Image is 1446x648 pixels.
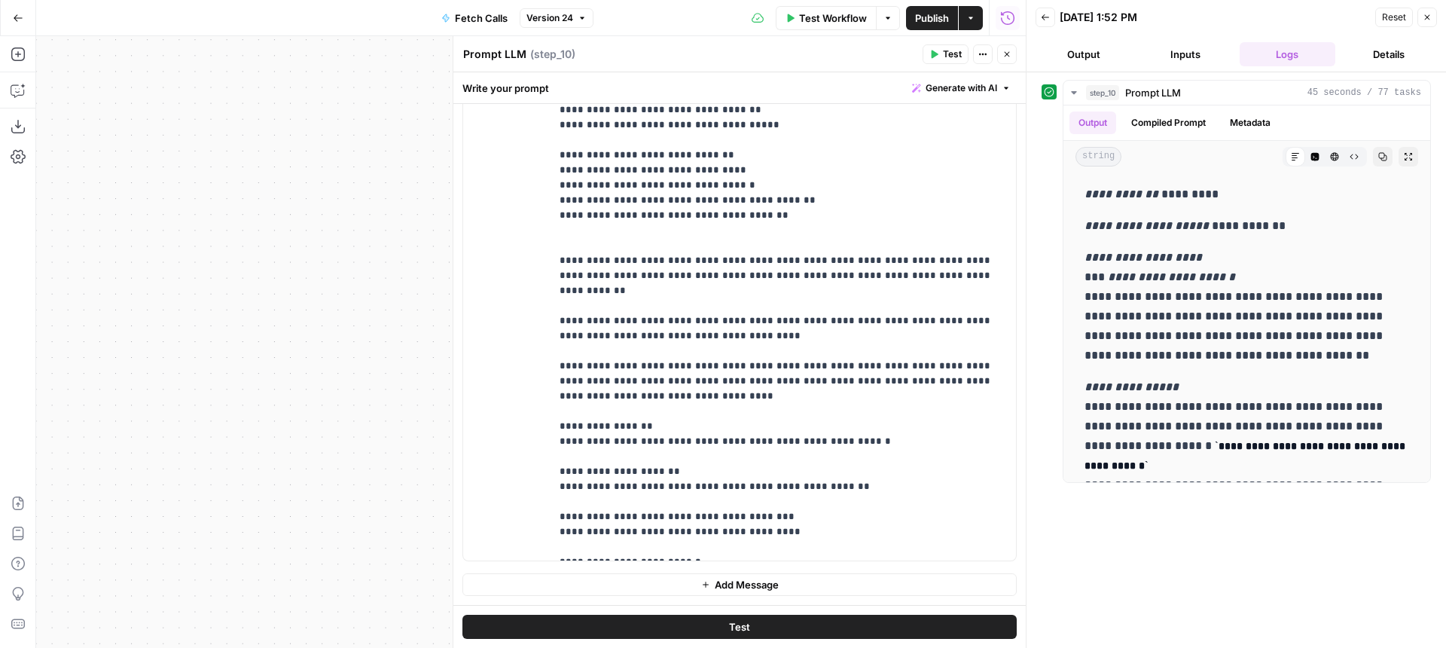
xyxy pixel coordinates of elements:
[1075,147,1121,167] span: string
[1063,81,1430,105] button: 45 seconds / 77 tasks
[1036,42,1131,66] button: Output
[1086,85,1119,100] span: step_10
[915,11,949,26] span: Publish
[526,11,573,25] span: Version 24
[926,81,997,95] span: Generate with AI
[432,6,517,30] button: Fetch Calls
[462,615,1017,639] button: Test
[455,11,508,26] span: Fetch Calls
[1137,42,1233,66] button: Inputs
[1069,112,1116,134] button: Output
[1125,85,1181,100] span: Prompt LLM
[1375,8,1413,27] button: Reset
[1240,42,1335,66] button: Logs
[520,8,593,28] button: Version 24
[906,6,958,30] button: Publish
[906,78,1017,98] button: Generate with AI
[1122,112,1215,134] button: Compiled Prompt
[923,44,969,64] button: Test
[453,72,1026,103] div: Write your prompt
[943,47,962,61] span: Test
[462,573,1017,596] button: Add Message
[715,577,779,592] span: Add Message
[1221,112,1280,134] button: Metadata
[1063,105,1430,482] div: 45 seconds / 77 tasks
[1307,86,1421,99] span: 45 seconds / 77 tasks
[799,11,867,26] span: Test Workflow
[1382,11,1406,24] span: Reset
[530,47,575,62] span: ( step_10 )
[729,619,750,634] span: Test
[776,6,876,30] button: Test Workflow
[1341,42,1437,66] button: Details
[463,47,526,62] textarea: Prompt LLM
